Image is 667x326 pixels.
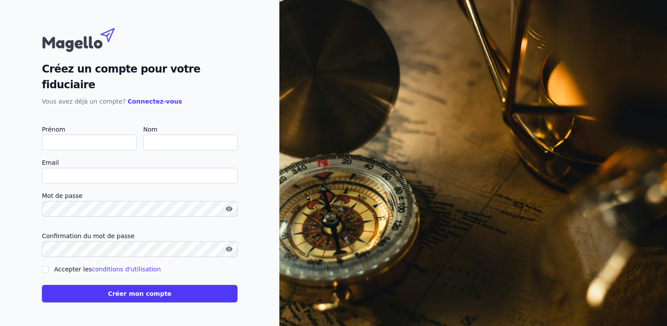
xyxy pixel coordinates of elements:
p: Vous avez déjà un compte? [42,96,237,107]
label: Confirmation du mot de passe [42,231,237,241]
h2: Créez un compte pour votre fiduciaire [42,61,237,93]
label: Nom [143,124,237,135]
button: Créer mon compte [42,285,237,302]
a: conditions d'utilisation [92,266,161,273]
label: Email [42,157,237,168]
label: Prénom [42,124,136,135]
label: Accepter les [54,266,161,273]
img: Magello [42,24,134,54]
a: Connectez-vous [127,98,182,105]
label: Mot de passe [42,191,237,201]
